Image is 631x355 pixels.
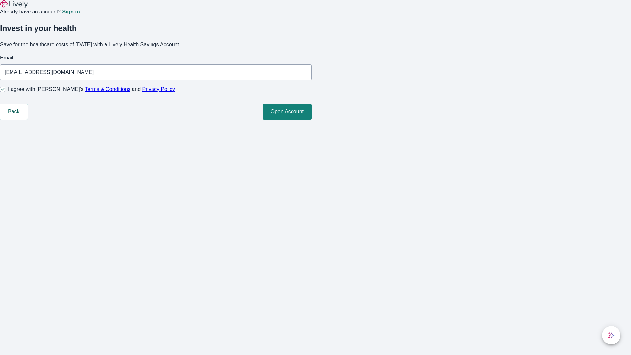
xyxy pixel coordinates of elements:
button: Open Account [263,104,312,120]
button: chat [602,326,620,344]
a: Privacy Policy [142,86,175,92]
svg: Lively AI Assistant [608,332,615,339]
a: Terms & Conditions [85,86,130,92]
span: I agree with [PERSON_NAME]’s and [8,85,175,93]
a: Sign in [62,9,80,14]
